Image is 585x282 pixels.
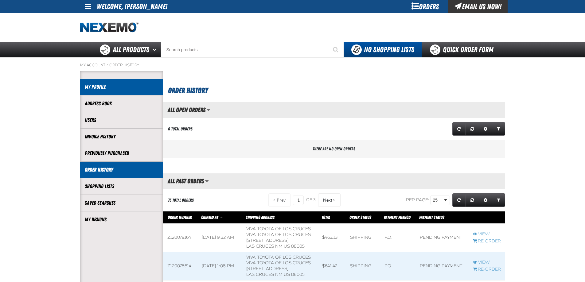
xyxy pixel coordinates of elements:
[109,63,139,68] a: Order History
[246,238,288,243] span: [STREET_ADDRESS]
[163,106,205,113] h2: All Open Orders
[346,224,380,252] td: Shipping
[85,100,158,107] a: Address Book
[284,244,290,249] span: US
[466,193,479,207] a: Reset grid action
[473,267,501,272] a: Re-Order Z120078614 order
[318,224,346,252] td: $463.13
[163,252,198,280] td: Z120078614
[85,150,158,157] a: Previously Purchased
[85,183,158,190] a: Shopping Lists
[318,252,346,280] td: $641.47
[206,105,210,115] button: Manage grid views. Current view is All Open Orders
[85,199,158,207] a: Saved Searches
[197,224,242,252] td: [DATE] 9:32 AM
[150,42,161,57] button: Open All Products pages
[246,272,274,277] span: LAS CRUCES
[113,44,149,55] span: All Products
[275,272,283,277] span: NM
[284,272,290,277] span: US
[80,63,105,68] a: My Account
[422,42,505,57] a: Quick Order Form
[168,215,192,220] a: Order Number
[419,215,444,220] span: Payment Status
[384,215,411,220] span: Payment Method
[85,83,158,91] a: My Profile
[85,133,158,140] a: Invoice History
[85,166,158,173] a: Order History
[246,232,311,237] span: Viva Toyota of Los Cruces
[201,215,219,220] a: Created At
[161,42,344,57] input: Search
[246,266,288,271] span: [STREET_ADDRESS]
[291,244,305,249] bdo: 88005
[349,215,371,220] a: Order Status
[80,22,138,33] a: Home
[380,224,415,252] td: P.O.
[306,197,316,203] span: of 3
[291,272,305,277] bdo: 88005
[318,193,341,207] button: Next Page
[168,126,193,132] div: 0 Total Orders
[246,215,275,220] span: Shipping Address
[197,252,242,280] td: [DATE] 1:08 PM
[473,231,501,237] a: View Z120079164 order
[492,193,505,207] a: Expand or Collapse Grid Filters
[469,211,505,224] th: Row actions
[433,197,443,203] span: 25
[323,198,332,203] span: Next Page
[168,197,194,203] div: 73 Total Orders
[380,252,415,280] td: P.O.
[479,122,492,136] a: Expand or Collapse Grid Settings
[246,260,311,265] span: Viva Toyota of Los Cruces
[313,146,355,151] span: There are no open orders
[492,122,505,136] a: Expand or Collapse Grid Filters
[168,86,208,95] span: Order History
[205,176,209,186] button: Manage grid views. Current view is All Past Orders
[322,215,330,220] a: Total
[80,22,138,33] img: Nexemo logo
[346,252,380,280] td: Shipping
[85,216,158,223] a: My Designs
[293,195,304,205] input: Current page number
[201,215,218,220] span: Created At
[415,224,469,252] td: Pending payment
[275,244,283,249] span: NM
[364,45,414,54] span: No Shopping Lists
[452,122,466,136] a: Refresh grid action
[106,63,108,68] span: /
[406,197,429,203] span: Per page:
[415,252,469,280] td: Pending payment
[473,260,501,265] a: View Z120078614 order
[452,193,466,207] a: Refresh grid action
[85,117,158,124] a: Users
[329,42,344,57] button: Start Searching
[473,238,501,244] a: Re-Order Z120079164 order
[246,226,311,231] b: Viva Toyota of Los Cruces
[466,122,479,136] a: Reset grid action
[246,244,274,249] span: LAS CRUCES
[163,224,198,252] td: Z120079164
[344,42,422,57] button: You do not have available Shopping Lists. Open to Create a New List
[163,178,204,184] h2: All Past Orders
[246,255,311,260] b: Viva Toyota of Los Cruces
[80,63,505,68] nav: Breadcrumbs
[479,193,492,207] a: Expand or Collapse Grid Settings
